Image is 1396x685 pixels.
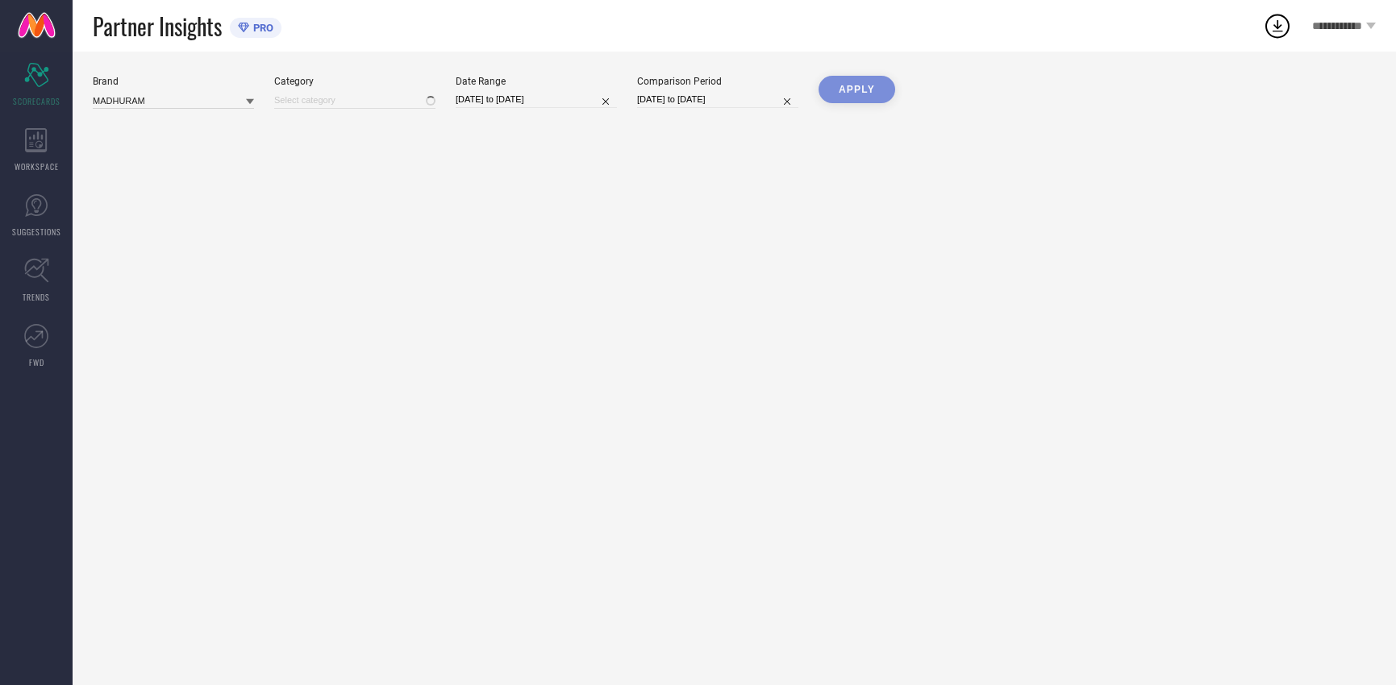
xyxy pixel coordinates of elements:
div: Comparison Period [637,76,798,87]
span: TRENDS [23,291,50,303]
div: Open download list [1263,11,1292,40]
span: FWD [29,356,44,368]
input: Select date range [456,91,617,108]
input: Select comparison period [637,91,798,108]
div: Category [274,76,435,87]
span: WORKSPACE [15,160,59,172]
span: SCORECARDS [13,95,60,107]
div: Brand [93,76,254,87]
span: SUGGESTIONS [12,226,61,238]
span: Partner Insights [93,10,222,43]
span: PRO [249,22,273,34]
div: Date Range [456,76,617,87]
